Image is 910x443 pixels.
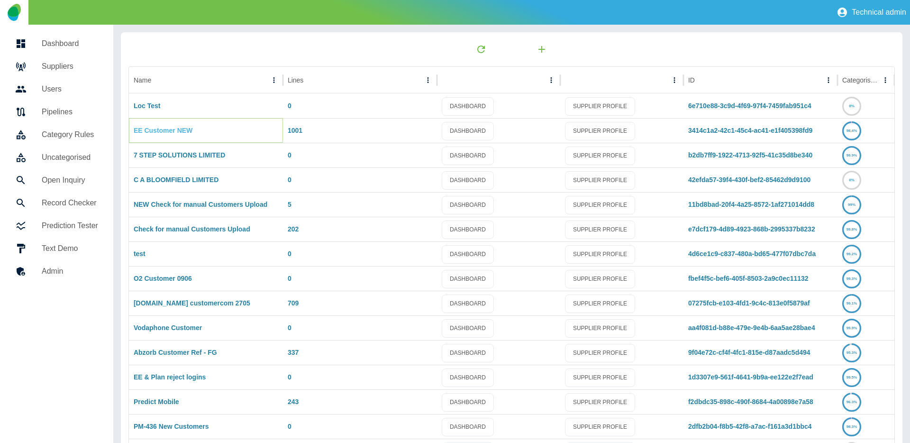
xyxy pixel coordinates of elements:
a: 0 [288,324,291,332]
a: SUPPLIER PROFILE [565,393,635,412]
a: PM-436 New Customers [134,423,209,430]
a: 99.9% [842,151,861,159]
button: ID column menu [822,74,835,87]
button: Name column menu [267,74,281,87]
div: Lines [288,76,303,84]
a: DASHBOARD [442,97,494,116]
a: 07275fcb-e103-4fd1-9c4c-813e0f5879af [688,299,810,307]
a: aa4f081d-b88e-479e-9e4b-6aa5ae28bae4 [688,324,815,332]
a: DASHBOARD [442,196,494,214]
a: SUPPLIER PROFILE [565,97,635,116]
a: DASHBOARD [442,221,494,239]
text: 99.2% [846,252,857,256]
text: 0% [849,104,855,108]
a: 3414c1a2-42c1-45c4-ac41-e1f405398fd9 [688,127,812,134]
a: Open Inquiry [8,169,106,192]
h5: Admin [42,266,98,277]
a: Predict Mobile [134,398,179,406]
a: C A BLOOMFIELD LIMITED [134,176,218,184]
a: 9f04e72c-cf4f-4fc1-815e-d87aadc5d494 [688,349,810,356]
a: 42efda57-39f4-430f-bef2-85462d9d9100 [688,176,810,184]
a: 99.2% [842,250,861,258]
a: NEW Check for manual Customers Upload [134,201,267,208]
text: 96.3% [846,400,857,404]
button: Categorised column menu [879,74,892,87]
a: DASHBOARD [442,147,494,165]
text: 99.8% [846,227,857,231]
text: 99% [848,203,855,207]
a: Suppliers [8,55,106,78]
a: DASHBOARD [442,344,494,362]
h5: Category Rules [42,129,98,140]
a: Loc Test [134,102,161,110]
a: 96.3% [842,398,861,406]
a: 4d6ce1c9-c837-480a-bd65-477f07dbc7da [688,250,816,258]
a: fbef4f5c-bef6-405f-8503-2a9c0ec11132 [688,275,809,282]
a: 0% [842,102,861,110]
a: SUPPLIER PROFILE [565,344,635,362]
a: 337 [288,349,299,356]
a: EE Customer NEW [134,127,192,134]
a: DASHBOARD [442,369,494,387]
a: SUPPLIER PROFILE [565,418,635,436]
text: 99.9% [846,153,857,157]
a: Abzorb Customer Ref - FG [134,349,217,356]
a: e7dcf179-4d89-4923-868b-2995337b8232 [688,225,815,233]
a: DASHBOARD [442,245,494,264]
a: SUPPLIER PROFILE [565,295,635,313]
a: Text Demo [8,237,106,260]
h5: Open Inquiry [42,175,98,186]
a: 0 [288,102,291,110]
a: SUPPLIER PROFILE [565,147,635,165]
a: DASHBOARD [442,319,494,338]
h5: Text Demo [42,243,98,254]
h5: Users [42,83,98,95]
a: DASHBOARD [442,418,494,436]
p: Technical admin [852,8,906,17]
img: Logo [8,4,20,21]
a: 1d3307e9-561f-4641-9b9a-ee122e2f7ead [688,373,813,381]
h5: Uncategorised [42,152,98,163]
a: test [134,250,146,258]
a: 95.3% [842,349,861,356]
a: Pipelines [8,101,106,123]
a: SUPPLIER PROFILE [565,196,635,214]
h5: Pipelines [42,106,98,118]
a: 0 [288,275,291,282]
a: 202 [288,225,299,233]
a: Record Checker [8,192,106,214]
a: Vodaphone Customer [134,324,202,332]
h5: Suppliers [42,61,98,72]
a: 99.5% [842,373,861,381]
div: ID [688,76,695,84]
text: 98.3% [846,425,857,429]
a: 99% [842,201,861,208]
h5: Dashboard [42,38,98,49]
a: 5 [288,201,291,208]
text: 99.9% [846,326,857,330]
a: 6e710e88-3c9d-4f69-97f4-7459fab951c4 [688,102,811,110]
a: DASHBOARD [442,393,494,412]
a: SUPPLIER PROFILE [565,319,635,338]
a: DASHBOARD [442,171,494,190]
a: 709 [288,299,299,307]
a: EE & Plan reject logins [134,373,206,381]
a: SUPPLIER PROFILE [565,270,635,288]
text: 95.3% [846,351,857,355]
button: column menu [668,74,681,87]
a: 2dfb2b04-f8b5-42f8-a7ac-f161a3d1bbc4 [688,423,812,430]
div: Name [134,76,151,84]
a: Dashboard [8,32,106,55]
a: Admin [8,260,106,283]
a: 0% [842,176,861,184]
a: DASHBOARD [442,295,494,313]
h5: Prediction Tester [42,220,98,231]
button: Lines column menu [421,74,435,87]
text: 99.1% [846,301,857,305]
a: 7 STEP SOLUTIONS LIMITED [134,151,225,159]
a: Uncategorised [8,146,106,169]
a: Check for manual Customers Upload [134,225,250,233]
a: O2 Customer 0906 [134,275,192,282]
a: Category Rules [8,123,106,146]
text: 99.3% [846,277,857,281]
